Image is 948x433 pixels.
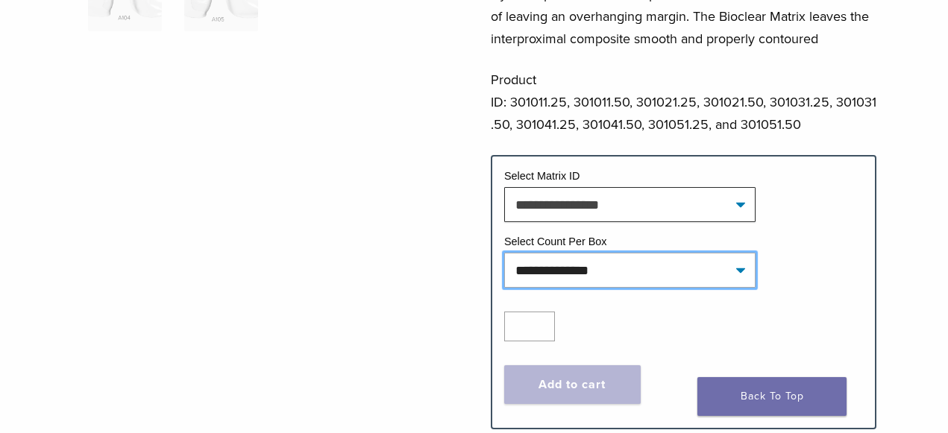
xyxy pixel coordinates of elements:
[504,365,641,404] button: Add to cart
[504,170,580,182] label: Select Matrix ID
[504,236,607,247] label: Select Count Per Box
[491,69,876,136] p: Product ID: 301011.25, 301011.50, 301021.25, 301021.50, 301031.25, 301031.50, 301041.25, 301041.5...
[697,377,847,416] a: Back To Top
